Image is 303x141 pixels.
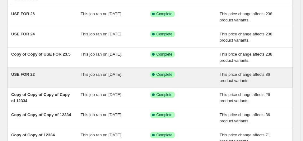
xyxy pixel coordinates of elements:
[11,112,71,117] span: Copy of Copy of Copy of 12334
[11,11,35,16] span: USE FOR 26
[220,112,270,123] span: This price change affects 36 product variants.
[156,133,172,138] span: Complete
[11,72,35,77] span: USE FOR 22
[220,92,270,103] span: This price change affects 26 product variants.
[81,32,122,36] span: This job ran on [DATE].
[81,72,122,77] span: This job ran on [DATE].
[11,52,71,57] span: Copy of Copy of USE FOR 23.5
[220,11,273,22] span: This price change affects 238 product variants.
[11,32,35,36] span: USE FOR 24
[156,92,172,97] span: Complete
[81,52,122,57] span: This job ran on [DATE].
[81,133,122,137] span: This job ran on [DATE].
[81,92,122,97] span: This job ran on [DATE].
[156,112,172,117] span: Complete
[220,32,273,43] span: This price change affects 238 product variants.
[81,11,122,16] span: This job ran on [DATE].
[11,92,70,103] span: Copy of Copy of Copy of Copy of 12334
[156,11,172,16] span: Complete
[156,52,172,57] span: Complete
[81,112,122,117] span: This job ran on [DATE].
[156,72,172,77] span: Complete
[11,133,55,137] span: Copy of Copy of 12334
[220,52,273,63] span: This price change affects 238 product variants.
[220,72,270,83] span: This price change affects 86 product variants.
[156,32,172,37] span: Complete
